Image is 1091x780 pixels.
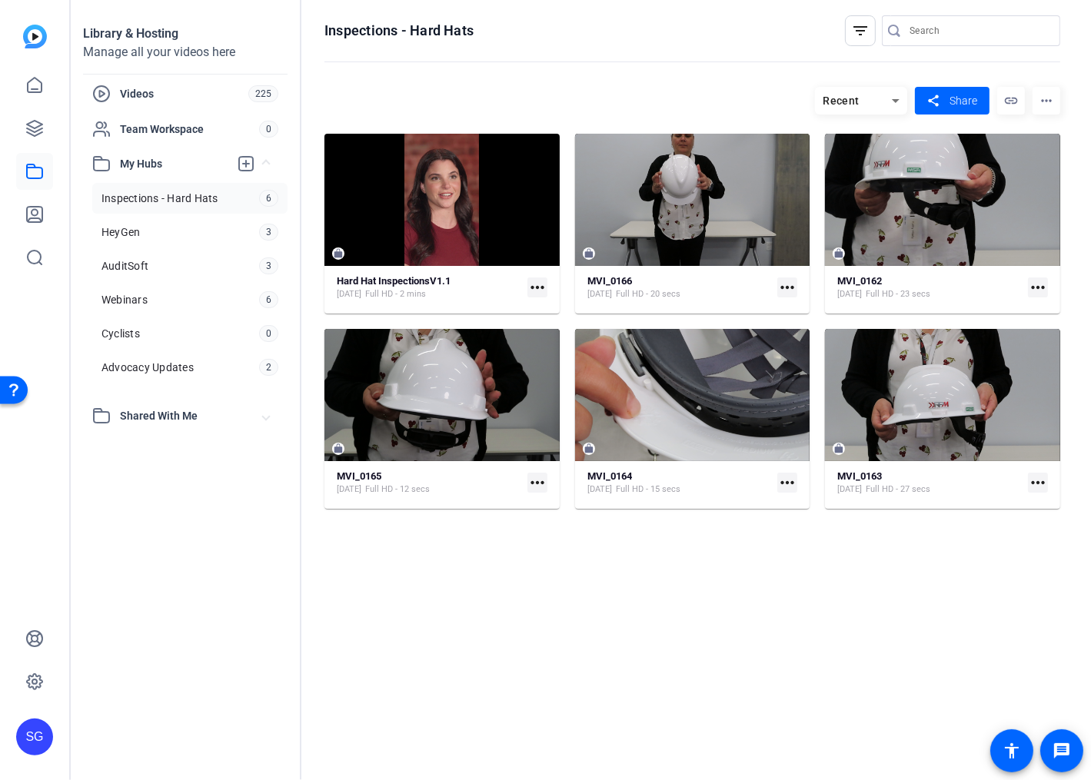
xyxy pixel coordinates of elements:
[92,352,288,383] a: Advocacy Updates2
[92,251,288,281] a: AuditSoft3
[837,483,862,496] span: [DATE]
[924,91,943,111] mat-icon: share
[248,85,278,102] span: 225
[616,483,680,496] span: Full HD - 15 secs
[587,288,612,300] span: [DATE]
[950,93,977,109] span: Share
[23,25,47,48] img: blue-gradient.svg
[337,483,361,496] span: [DATE]
[259,325,278,342] span: 0
[83,179,288,400] div: My Hubs
[527,473,547,493] mat-icon: more_horiz
[337,288,361,300] span: [DATE]
[83,25,288,43] div: Library & Hosting
[259,190,278,207] span: 6
[337,275,521,300] a: Hard Hat InspectionsV1.1[DATE]Full HD - 2 mins
[837,275,882,287] strong: MVI_0162
[587,483,612,496] span: [DATE]
[1053,742,1071,760] mat-icon: message
[777,277,797,297] mat-icon: more_horiz
[92,217,288,247] a: HeyGen3
[910,22,1048,40] input: Search
[915,87,990,115] button: Share
[337,470,521,496] a: MVI_0165[DATE]Full HD - 12 secs
[101,258,148,274] span: AuditSoft
[365,288,426,300] span: Full HD - 2 mins
[16,719,53,755] div: SG
[324,22,474,40] h1: Inspections - Hard Hats
[259,121,278,138] span: 0
[866,288,930,300] span: Full HD - 23 secs
[83,43,288,61] div: Manage all your videos here
[527,277,547,297] mat-icon: more_horiz
[1028,473,1048,493] mat-icon: more_horiz
[101,224,141,240] span: HeyGen
[92,284,288,315] a: Webinars6
[101,292,148,307] span: Webinars
[259,359,278,376] span: 2
[120,86,248,101] span: Videos
[83,148,288,179] mat-expansion-panel-header: My Hubs
[120,408,263,424] span: Shared With Me
[587,470,632,482] strong: MVI_0164
[1003,742,1021,760] mat-icon: accessibility
[83,400,288,431] mat-expansion-panel-header: Shared With Me
[101,326,140,341] span: Cyclists
[837,470,1022,496] a: MVI_0163[DATE]Full HD - 27 secs
[587,275,772,300] a: MVI_0166[DATE]Full HD - 20 secs
[120,121,259,137] span: Team Workspace
[259,257,278,274] span: 3
[259,224,278,241] span: 3
[259,291,278,308] span: 6
[837,470,882,482] strong: MVI_0163
[1028,277,1048,297] mat-icon: more_horiz
[777,473,797,493] mat-icon: more_horiz
[587,275,632,287] strong: MVI_0166
[337,470,381,482] strong: MVI_0165
[997,87,1025,115] mat-icon: link
[337,275,451,287] strong: Hard Hat InspectionsV1.1
[1033,87,1060,115] mat-icon: more_horiz
[101,191,218,206] span: Inspections - Hard Hats
[92,318,288,349] a: Cyclists0
[866,483,930,496] span: Full HD - 27 secs
[837,275,1022,300] a: MVI_0162[DATE]Full HD - 23 secs
[587,470,772,496] a: MVI_0164[DATE]Full HD - 15 secs
[365,483,430,496] span: Full HD - 12 secs
[101,360,194,375] span: Advocacy Updates
[120,156,229,172] span: My Hubs
[823,95,860,107] span: Recent
[92,183,288,214] a: Inspections - Hard Hats6
[851,22,870,40] mat-icon: filter_list
[837,288,862,300] span: [DATE]
[616,288,680,300] span: Full HD - 20 secs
